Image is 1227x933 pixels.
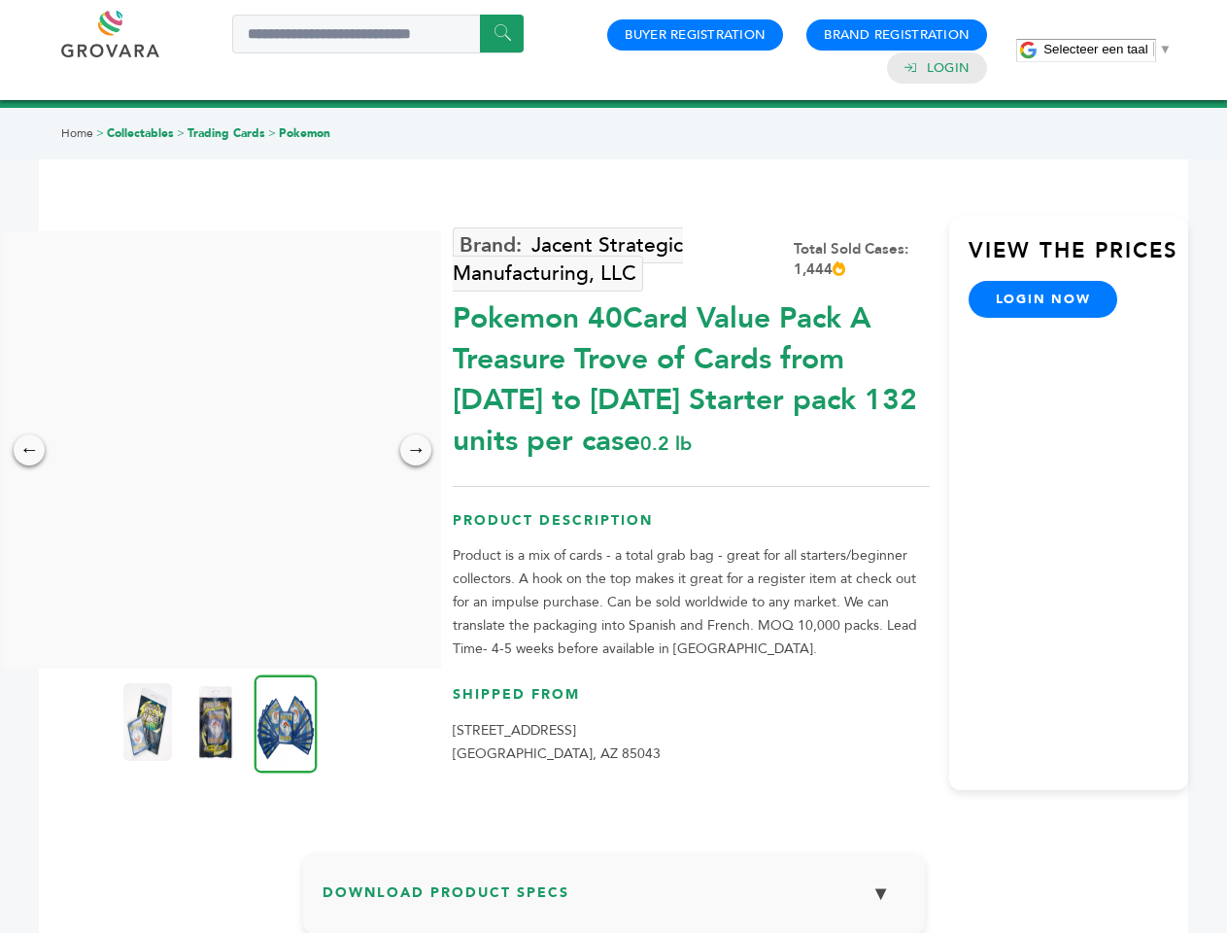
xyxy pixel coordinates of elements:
[453,719,930,766] p: [STREET_ADDRESS] [GEOGRAPHIC_DATA], AZ 85043
[1043,42,1172,56] a: Selecteer een taal​
[61,125,93,141] a: Home
[1153,42,1154,56] span: ​
[187,125,265,141] a: Trading Cards
[107,125,174,141] a: Collectables
[453,511,930,545] h3: Product Description
[191,683,240,761] img: Pokemon 40-Card Value Pack – A Treasure Trove of Cards from 1996 to 2024 - Starter pack! 132 unit...
[177,125,185,141] span: >
[857,873,905,915] button: ▼
[453,685,930,719] h3: Shipped From
[255,674,318,773] img: Pokemon 40-Card Value Pack – A Treasure Trove of Cards from 1996 to 2024 - Starter pack! 132 unit...
[969,236,1188,281] h3: View the Prices
[279,125,330,141] a: Pokemon
[14,434,45,466] div: ←
[927,59,970,77] a: Login
[453,544,930,661] p: Product is a mix of cards - a total grab bag - great for all starters/beginner collectors. A hook...
[400,434,431,466] div: →
[453,289,930,462] div: Pokemon 40Card Value Pack A Treasure Trove of Cards from [DATE] to [DATE] Starter pack 132 units ...
[96,125,104,141] span: >
[794,239,930,280] div: Total Sold Cases: 1,444
[824,26,970,44] a: Brand Registration
[640,431,692,457] span: 0.2 lb
[123,683,172,761] img: Pokemon 40-Card Value Pack – A Treasure Trove of Cards from 1996 to 2024 - Starter pack! 132 unit...
[453,227,683,292] a: Jacent Strategic Manufacturing, LLC
[969,281,1118,318] a: login now
[268,125,276,141] span: >
[1043,42,1147,56] span: Selecteer een taal
[232,15,524,53] input: Search a product or brand...
[1159,42,1172,56] span: ▼
[323,873,905,929] h3: Download Product Specs
[625,26,766,44] a: Buyer Registration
